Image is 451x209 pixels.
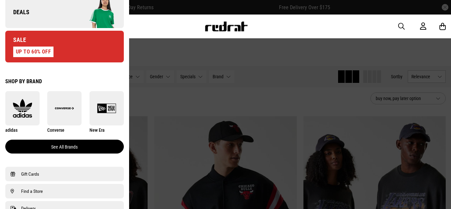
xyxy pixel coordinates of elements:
span: Sale [5,36,26,44]
span: New Era [89,127,105,133]
button: Open LiveChat chat widget [5,3,25,22]
img: New Era [89,99,124,118]
span: Find a Store [21,187,43,195]
a: Converse Converse [47,91,82,133]
a: Gift Cards [11,170,119,178]
a: adidas adidas [5,91,40,133]
a: Sale UP TO 60% OFF [5,31,124,62]
img: Converse [47,99,82,118]
span: Deals [5,8,29,16]
a: Find a Store [11,187,119,195]
a: See all brands [5,140,124,154]
span: adidas [5,127,17,133]
img: adidas [5,99,40,118]
span: Converse [47,127,64,133]
div: Shop by Brand [5,78,124,85]
div: UP TO 60% OFF [13,47,53,57]
span: Gift Cards [21,170,39,178]
a: New Era New Era [89,91,124,133]
img: Redrat logo [204,21,248,31]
